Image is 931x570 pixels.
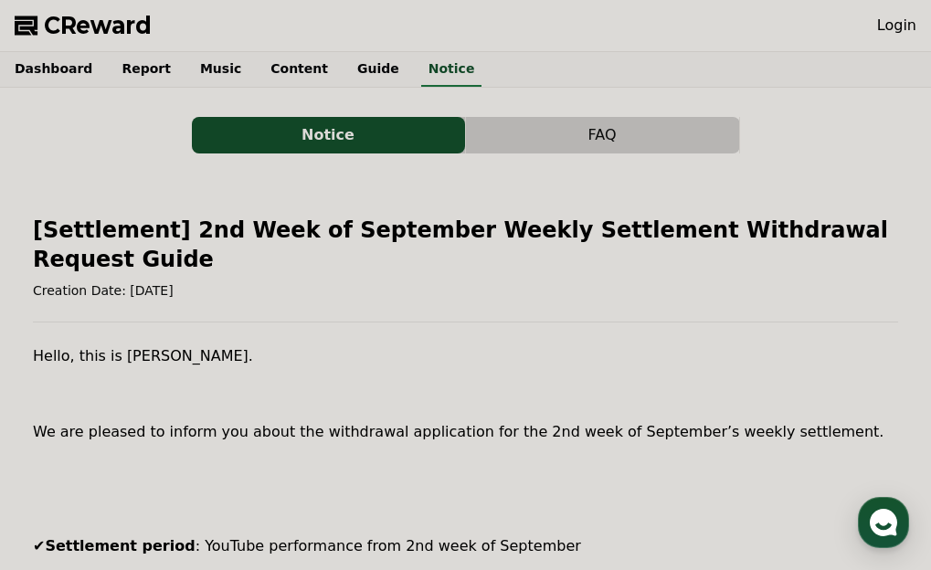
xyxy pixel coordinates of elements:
a: Home [5,418,121,464]
a: Settings [236,418,351,464]
a: CReward [15,11,152,40]
a: Login [877,15,916,37]
a: Guide [343,52,414,87]
span: ✔ [33,537,45,554]
span: : YouTube performance from 2nd week of September [196,537,581,554]
span: Messages [152,447,206,461]
a: Report [107,52,185,87]
button: FAQ [466,117,739,153]
a: Notice [192,117,466,153]
a: Music [185,52,256,87]
button: Notice [192,117,465,153]
span: We are pleased to inform you about the withdrawal application for the 2nd week of September’s wee... [33,423,883,440]
span: Settings [270,446,315,460]
a: FAQ [466,117,740,153]
a: Messages [121,418,236,464]
a: Content [256,52,343,87]
strong: Settlement period [45,537,195,554]
span: Hello, this is [PERSON_NAME]. [33,347,253,364]
span: CReward [44,11,152,40]
h2: [Settlement] 2nd Week of September Weekly Settlement Withdrawal Request Guide [33,216,898,274]
span: Home [47,446,79,460]
span: Creation Date: [DATE] [33,283,174,298]
a: Notice [421,52,482,87]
